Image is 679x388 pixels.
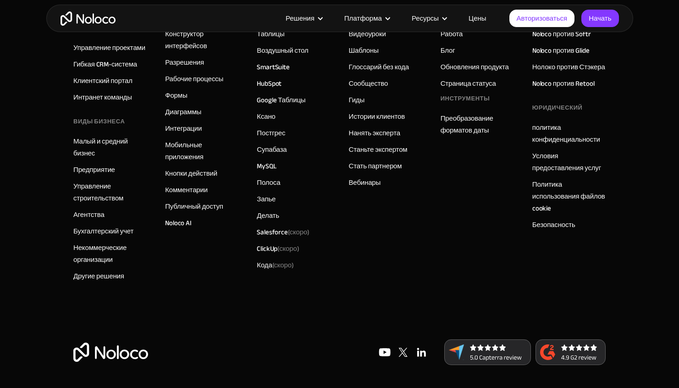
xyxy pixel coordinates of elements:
[165,184,208,196] a: Комментарии
[277,242,299,255] font: (скоро)
[73,135,128,160] font: Малый и средний бизнес
[441,112,514,136] a: Преобразование форматов даты
[73,164,115,176] a: Предприятие
[532,28,591,40] a: Noloco против Softr
[73,208,105,221] font: Агентства
[532,102,583,113] font: Юридический
[73,209,105,221] a: Агентства
[349,160,402,172] a: Стать партнером
[257,242,277,255] font: ClickUp
[257,160,276,172] a: MySQL
[517,12,568,25] font: Авторизоваться
[257,143,287,156] font: Супабаза
[532,44,590,57] font: Noloco против Glide
[349,110,405,123] font: Истории клиентов
[165,28,207,52] font: Конструктор интерфейсов
[469,12,486,25] font: Цены
[257,61,290,73] a: SmartSuite
[349,44,379,56] a: Шаблоны
[257,210,279,222] a: Делать
[73,270,124,282] a: Другие решения
[349,144,408,155] a: Станьте экспертом
[349,94,365,106] a: Гиды
[257,44,308,56] a: Воздушный стол
[61,11,116,26] a: дом
[165,28,238,52] a: Конструктор интерфейсов
[257,28,284,40] a: Таблицы
[165,73,223,85] a: Рабочие процессы
[532,178,605,215] font: Политика использования файлов cookie
[165,106,201,118] a: Диаграммы
[344,12,382,25] font: Платформа
[441,28,463,40] a: Работа
[73,180,123,205] font: Управление строительством
[349,143,408,156] font: Станьте экспертом
[73,75,132,87] a: Клиентский портал
[288,226,309,238] font: (скоро)
[257,259,272,272] font: Кода
[286,12,315,25] font: Решения
[532,218,575,231] font: Безопасность
[412,12,439,25] font: Ресурсы
[165,217,192,229] a: Noloco AI
[257,144,287,155] a: Супабаза
[165,89,187,101] a: Формы
[257,77,282,90] font: HubSpot
[73,42,145,54] a: Управление проектами
[349,78,388,89] a: Сообщество
[257,44,308,57] font: Воздушный стол
[441,77,496,90] font: Страница статуса
[165,72,223,85] font: Рабочие процессы
[349,160,402,172] font: Стать партнером
[257,226,288,238] font: Salesforce
[73,225,133,237] a: Бухгалтерский учет
[441,78,496,89] a: Страница статуса
[257,94,305,106] font: Google Таблицы
[257,127,285,139] font: Постгрес
[349,176,381,189] font: Вебинары
[441,44,455,56] a: Блог
[165,139,204,163] font: Мобильные приложения
[581,10,618,27] a: Начать
[73,74,132,87] font: Клиентский портал
[165,139,238,163] a: Мобильные приложения
[73,41,145,54] font: Управление проектами
[165,200,223,213] font: Публичный доступ
[257,177,280,188] a: Полоса
[349,44,379,57] font: Шаблоны
[532,178,606,214] a: Политика использования файлов cookie
[349,61,409,73] a: Глоссарий без кода
[165,56,204,69] font: Разрешения
[532,219,575,231] a: Безопасность
[257,193,276,205] a: Запье
[532,121,600,146] font: политика конфиденциальности
[73,180,147,204] a: Управление строительством
[257,110,275,123] font: Ксано
[441,61,509,73] font: Обновления продукта
[257,209,279,222] font: Делать
[441,44,455,57] font: Блог
[532,61,605,73] a: Нолоко против Стэкера
[73,58,137,71] font: Гибкая CRM-система
[165,167,217,180] font: Кнопки действий
[274,12,333,24] div: Решения
[333,12,400,24] div: Платформа
[532,78,595,89] a: Noloco против Retool
[73,163,115,176] font: Предприятие
[349,28,386,40] a: Видеоуроки
[73,58,137,70] a: Гибкая CRM-система
[532,150,601,174] font: Условия предоставления услуг
[165,200,223,212] a: Публичный доступ
[257,160,276,172] font: MySQL
[165,56,204,68] a: Разрешения
[457,12,498,24] a: Цены
[349,77,388,90] font: Сообщество
[257,193,276,205] font: Запье
[349,127,400,139] a: Нанять эксперта
[73,116,125,127] font: ВИДЫ БИЗНЕСА
[73,225,133,238] font: Бухгалтерский учет
[349,177,381,188] a: Вебинары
